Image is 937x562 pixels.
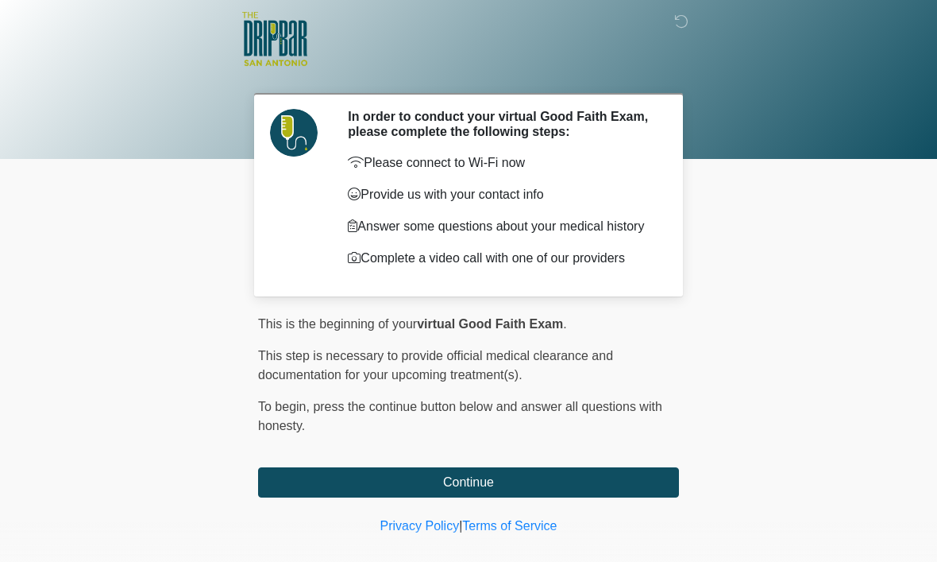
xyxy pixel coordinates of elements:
[270,109,318,157] img: Agent Avatar
[348,217,655,236] p: Answer some questions about your medical history
[258,400,313,413] span: To begin,
[417,317,563,331] strong: virtual Good Faith Exam
[348,109,655,139] h2: In order to conduct your virtual Good Faith Exam, please complete the following steps:
[258,317,417,331] span: This is the beginning of your
[348,185,655,204] p: Provide us with your contact info
[380,519,460,533] a: Privacy Policy
[258,400,662,432] span: press the continue button below and answer all questions with honesty.
[459,519,462,533] a: |
[242,12,307,68] img: The DRIPBaR - San Antonio Fossil Creek Logo
[258,467,679,498] button: Continue
[563,317,566,331] span: .
[348,249,655,268] p: Complete a video call with one of our providers
[258,349,613,382] span: This step is necessary to provide official medical clearance and documentation for your upcoming ...
[348,153,655,172] p: Please connect to Wi-Fi now
[462,519,557,533] a: Terms of Service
